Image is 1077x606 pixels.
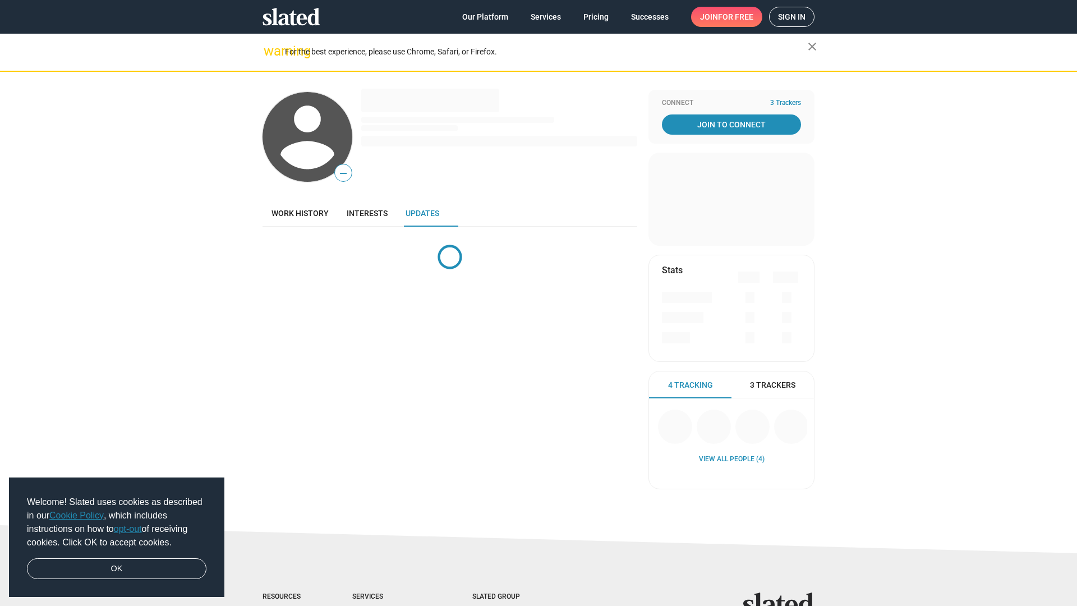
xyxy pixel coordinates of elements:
[583,7,609,27] span: Pricing
[668,380,713,391] span: 4 Tracking
[522,7,570,27] a: Services
[263,200,338,227] a: Work history
[664,114,799,135] span: Join To Connect
[718,7,753,27] span: for free
[271,209,329,218] span: Work history
[662,99,801,108] div: Connect
[574,7,618,27] a: Pricing
[699,455,765,464] a: View all People (4)
[691,7,762,27] a: Joinfor free
[114,524,142,534] a: opt-out
[531,7,561,27] span: Services
[285,44,808,59] div: For the best experience, please use Chrome, Safari, or Firefox.
[9,478,224,598] div: cookieconsent
[769,7,814,27] a: Sign in
[770,99,801,108] span: 3 Trackers
[352,593,427,602] div: Services
[778,7,806,26] span: Sign in
[806,40,819,53] mat-icon: close
[397,200,448,227] a: Updates
[49,511,104,520] a: Cookie Policy
[700,7,753,27] span: Join
[472,593,549,602] div: Slated Group
[462,7,508,27] span: Our Platform
[406,209,439,218] span: Updates
[662,264,683,276] mat-card-title: Stats
[662,114,801,135] a: Join To Connect
[27,558,206,580] a: dismiss cookie message
[264,44,277,58] mat-icon: warning
[453,7,517,27] a: Our Platform
[263,593,307,602] div: Resources
[622,7,678,27] a: Successes
[750,380,795,391] span: 3 Trackers
[631,7,669,27] span: Successes
[27,495,206,549] span: Welcome! Slated uses cookies as described in our , which includes instructions on how to of recei...
[338,200,397,227] a: Interests
[347,209,388,218] span: Interests
[335,166,352,181] span: —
